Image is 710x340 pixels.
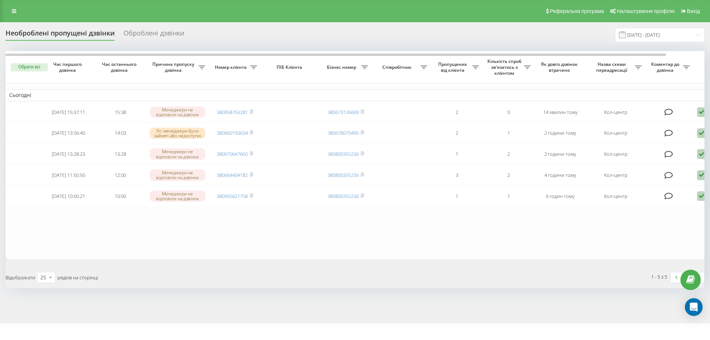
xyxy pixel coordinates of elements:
[483,144,534,164] td: 2
[100,61,140,73] span: Час останнього дзвінка
[150,61,199,73] span: Причина пропуску дзвінка
[550,8,604,14] span: Реферальна програма
[217,109,248,115] a: 380958763281
[150,148,205,159] div: Менеджери не відповіли на дзвінок
[534,144,586,164] td: 2 години тому
[6,29,115,41] div: Необроблені пропущені дзвінки
[431,144,483,164] td: 1
[150,191,205,202] div: Менеджери не відповіли на дзвінок
[94,144,146,164] td: 13:28
[43,186,94,206] td: [DATE] 10:00:21
[431,102,483,122] td: 2
[486,58,524,76] span: Кількість спроб зв'язатись з клієнтом
[217,129,248,136] a: 380660193634
[124,29,184,41] div: Оброблені дзвінки
[267,64,314,70] span: ПІБ Клієнта
[217,172,248,178] a: 380664404182
[94,123,146,143] td: 14:03
[94,165,146,185] td: 12:00
[43,165,94,185] td: [DATE] 11:50:50
[40,274,46,281] div: 25
[617,8,674,14] span: Налаштування профілю
[217,151,248,157] a: 380970647660
[213,64,250,70] span: Номер клієнта
[590,61,635,73] span: Назва схеми переадресації
[651,273,667,280] div: 1 - 5 з 5
[324,64,361,70] span: Бізнес номер
[328,129,359,136] a: 380678070490
[150,128,205,139] div: Усі менеджери були зайняті або недоступні
[57,274,98,281] span: рядків на сторінці
[43,102,94,122] td: [DATE] 15:37:11
[534,186,586,206] td: 6 годин тому
[6,274,35,281] span: Відображати
[431,123,483,143] td: 2
[483,186,534,206] td: 1
[483,165,534,185] td: 2
[94,102,146,122] td: 15:38
[375,64,420,70] span: Співробітник
[431,186,483,206] td: 1
[483,123,534,143] td: 1
[586,144,645,164] td: Кол-центр
[431,165,483,185] td: 3
[687,8,700,14] span: Вихід
[48,61,88,73] span: Час першого дзвінка
[43,123,94,143] td: [DATE] 13:56:40
[586,165,645,185] td: Кол-центр
[328,109,359,115] a: 380673126669
[11,63,48,71] button: Обрати всі
[534,123,586,143] td: 2 години тому
[328,151,359,157] a: 380800355236
[586,186,645,206] td: Кол-центр
[94,186,146,206] td: 10:00
[534,102,586,122] td: 14 хвилин тому
[217,193,248,199] a: 380955621758
[685,298,703,316] div: Open Intercom Messenger
[649,61,683,73] span: Коментар до дзвінка
[328,172,359,178] a: 380800355236
[435,61,472,73] span: Пропущених від клієнта
[43,144,94,164] td: [DATE] 13:28:23
[534,165,586,185] td: 4 години тому
[328,193,359,199] a: 380800355236
[150,107,205,118] div: Менеджери не відповіли на дзвінок
[150,169,205,181] div: Менеджери не відповіли на дзвінок
[586,123,645,143] td: Кол-центр
[483,102,534,122] td: 0
[540,61,580,73] span: Як довго дзвінок втрачено
[586,102,645,122] td: Кол-центр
